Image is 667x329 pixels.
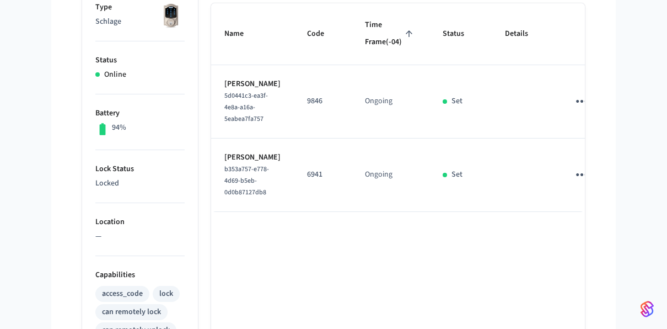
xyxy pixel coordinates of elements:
p: Online [104,69,126,81]
p: Capabilities [95,269,185,281]
span: Time Frame(-04) [365,17,416,51]
p: Schlage [95,16,185,28]
img: Schlage Sense Smart Deadbolt with Camelot Trim, Front [157,2,185,29]
img: SeamLogoGradient.69752ec5.svg [641,300,654,318]
table: sticky table [211,3,639,212]
p: 6941 [307,169,338,181]
p: Battery [95,108,185,119]
p: Lock Status [95,163,185,175]
p: Status [95,55,185,66]
span: Details [505,25,542,43]
span: Code [307,25,338,43]
span: b353a757-e778-4d69-b5eb-0d0b87127db8 [224,164,269,197]
p: [PERSON_NAME] [224,78,281,90]
p: 9846 [307,95,338,107]
div: access_code [102,288,143,300]
p: 94% [112,122,126,134]
p: Locked [95,178,185,189]
p: Set [451,95,462,107]
p: — [95,231,185,242]
p: Set [451,169,462,181]
span: 5d0441c3-ea3f-4e8a-a16a-5eabea7fa757 [224,91,268,124]
p: Location [95,216,185,228]
div: lock [159,288,173,300]
div: can remotely lock [102,306,161,318]
span: Status [443,25,478,43]
td: Ongoing [352,139,429,212]
td: Ongoing [352,65,429,139]
p: Type [95,2,185,13]
p: [PERSON_NAME] [224,152,281,163]
span: Name [224,25,258,43]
